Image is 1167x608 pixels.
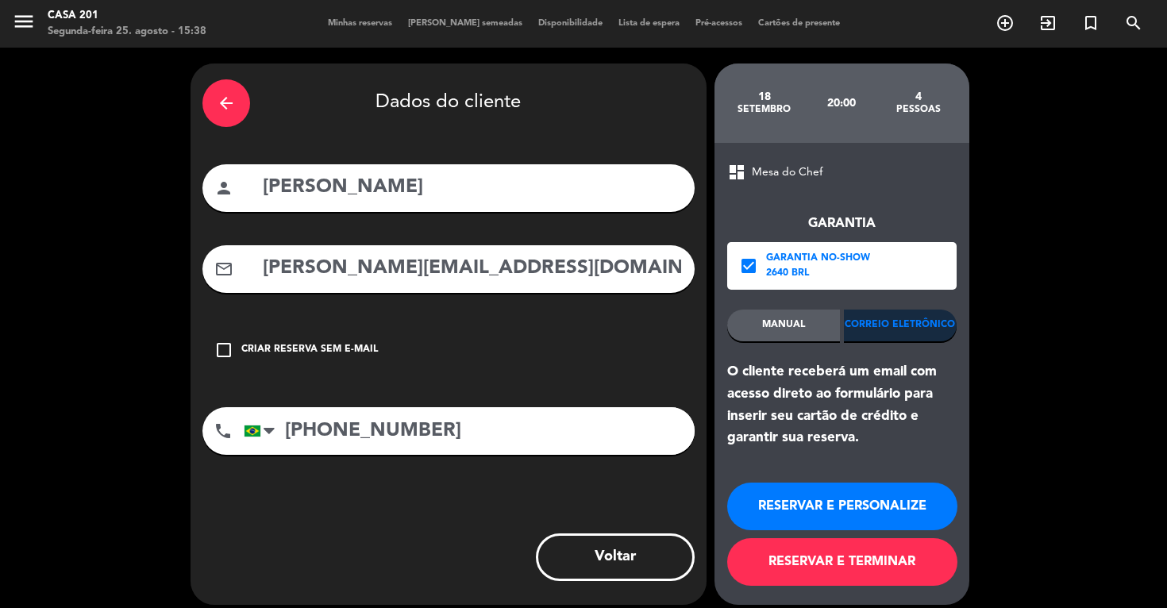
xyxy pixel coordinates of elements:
[727,310,840,341] div: MANUAL
[245,408,281,454] div: Brazil (Brasil): +55
[687,19,750,28] span: Pré-acessos
[214,179,233,198] i: person
[844,310,957,341] div: Correio eletrônico
[1124,13,1143,33] i: search
[241,342,378,358] div: Criar reserva sem e-mail
[766,251,870,267] div: Garantia No-show
[726,90,803,103] div: 18
[214,260,233,279] i: mail_outline
[214,341,233,360] i: check_box_outline_blank
[727,214,957,234] div: Garantia
[261,171,683,204] input: Nome do cliente
[727,538,957,586] button: RESERVAR E TERMINAR
[880,103,957,116] div: pessoas
[202,75,695,131] div: Dados do cliente
[880,90,957,103] div: 4
[803,75,880,131] div: 20:00
[739,256,758,275] i: check_box
[727,361,957,449] div: O cliente receberá um email com acesso direto ao formulário para inserir seu cartão de crédito e ...
[727,163,746,182] span: dashboard
[48,24,206,40] div: Segunda-feira 25. agosto - 15:38
[530,19,610,28] span: Disponibilidade
[766,266,870,282] div: 2640 BRL
[996,13,1015,33] i: add_circle_outline
[214,421,233,441] i: phone
[12,10,36,39] button: menu
[726,103,803,116] div: setembro
[261,252,683,285] input: Email do cliente
[320,19,400,28] span: Minhas reservas
[727,483,957,530] button: RESERVAR E PERSONALIZE
[400,19,530,28] span: [PERSON_NAME] semeadas
[750,19,848,28] span: Cartões de presente
[1081,13,1100,33] i: turned_in_not
[536,533,695,581] button: Voltar
[217,94,236,113] i: arrow_back
[12,10,36,33] i: menu
[752,164,822,182] span: Mesa do Chef
[48,8,206,24] div: Casa 201
[1038,13,1057,33] i: exit_to_app
[244,407,695,455] input: Número de telefone ...
[610,19,687,28] span: Lista de espera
